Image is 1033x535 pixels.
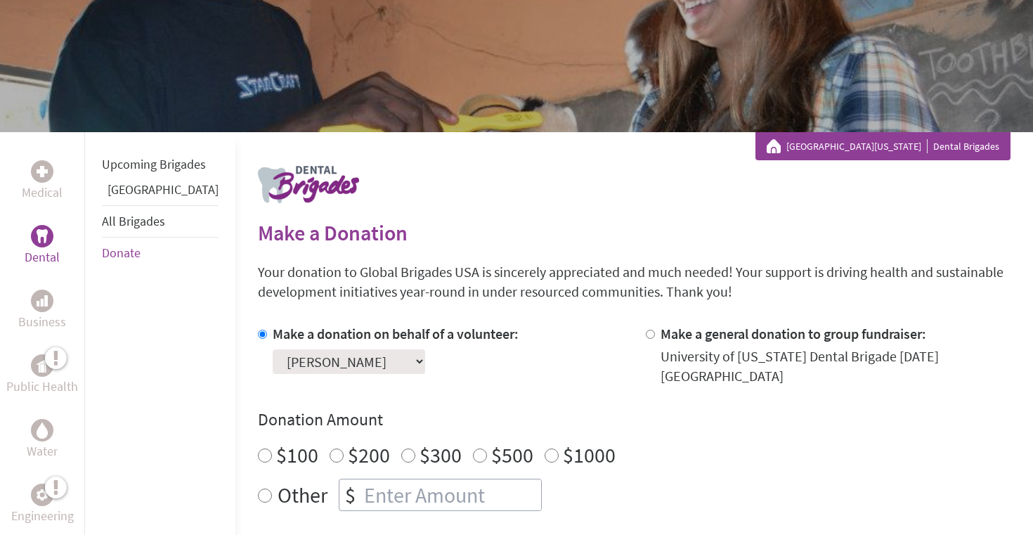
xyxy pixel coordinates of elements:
[102,205,219,238] li: All Brigades
[276,441,318,468] label: $100
[361,479,541,510] input: Enter Amount
[11,506,74,526] p: Engineering
[37,422,48,438] img: Water
[108,181,219,198] a: [GEOGRAPHIC_DATA]
[37,489,48,501] img: Engineering
[491,441,533,468] label: $500
[37,229,48,243] img: Dental
[273,325,519,342] label: Make a donation on behalf of a volunteer:
[25,225,60,267] a: DentalDental
[37,166,48,177] img: Medical
[258,262,1011,302] p: Your donation to Global Brigades USA is sincerely appreciated and much needed! Your support is dr...
[102,180,219,205] li: Panama
[31,225,53,247] div: Dental
[31,484,53,506] div: Engineering
[786,139,928,153] a: [GEOGRAPHIC_DATA][US_STATE]
[27,419,58,461] a: WaterWater
[102,213,165,229] a: All Brigades
[31,160,53,183] div: Medical
[31,290,53,312] div: Business
[37,359,48,373] img: Public Health
[102,149,219,180] li: Upcoming Brigades
[278,479,327,511] label: Other
[102,238,219,269] li: Donate
[18,312,66,332] p: Business
[339,479,361,510] div: $
[348,441,390,468] label: $200
[31,419,53,441] div: Water
[18,290,66,332] a: BusinessBusiness
[258,220,1011,245] h2: Make a Donation
[563,441,616,468] label: $1000
[661,347,1011,386] div: University of [US_STATE] Dental Brigade [DATE] [GEOGRAPHIC_DATA]
[258,408,1011,431] h4: Donation Amount
[661,325,926,342] label: Make a general donation to group fundraiser:
[420,441,462,468] label: $300
[102,245,141,261] a: Donate
[6,377,78,397] p: Public Health
[767,139,999,153] div: Dental Brigades
[25,247,60,267] p: Dental
[6,354,78,397] a: Public HealthPublic Health
[258,166,359,203] img: logo-dental.png
[37,295,48,307] img: Business
[11,484,74,526] a: EngineeringEngineering
[22,183,63,202] p: Medical
[102,156,206,172] a: Upcoming Brigades
[22,160,63,202] a: MedicalMedical
[27,441,58,461] p: Water
[31,354,53,377] div: Public Health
